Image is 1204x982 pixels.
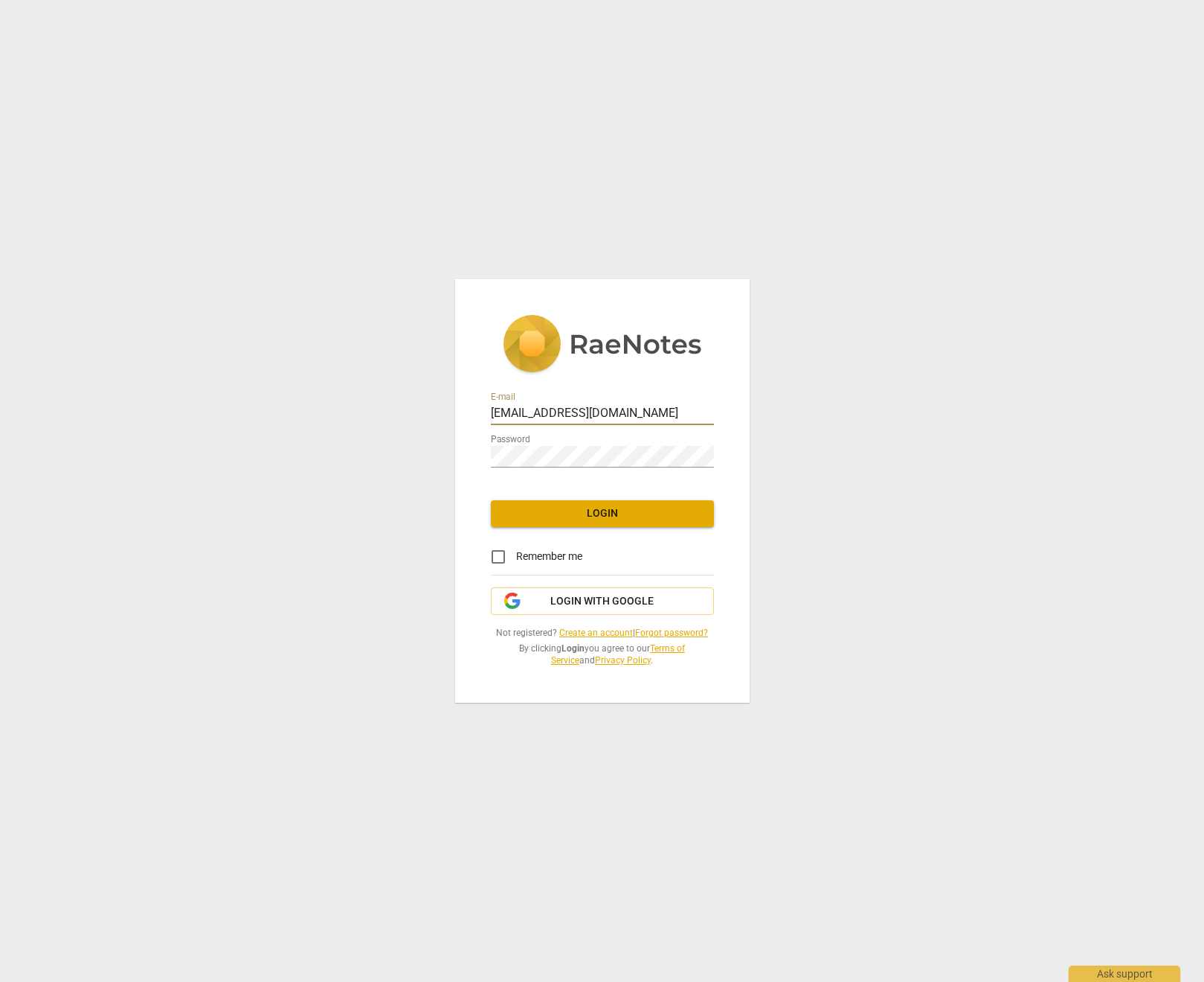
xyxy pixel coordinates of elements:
span: Login with Google [550,594,654,609]
label: E-mail [491,392,515,401]
span: Login [503,506,702,521]
label: Password [491,435,530,444]
span: Remember me [516,549,582,564]
b: Login [561,643,585,654]
span: By clicking you agree to our and . [491,643,714,667]
a: Privacy Policy [595,655,651,666]
a: Forgot password? [635,628,708,638]
button: Login with Google [491,587,714,616]
span: Not registered? | [491,627,714,640]
a: Create an account [559,628,633,638]
button: Login [491,500,714,527]
img: 5ac2273c67554f335776073100b6d88f.svg [503,315,702,376]
div: Ask support [1069,966,1180,982]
